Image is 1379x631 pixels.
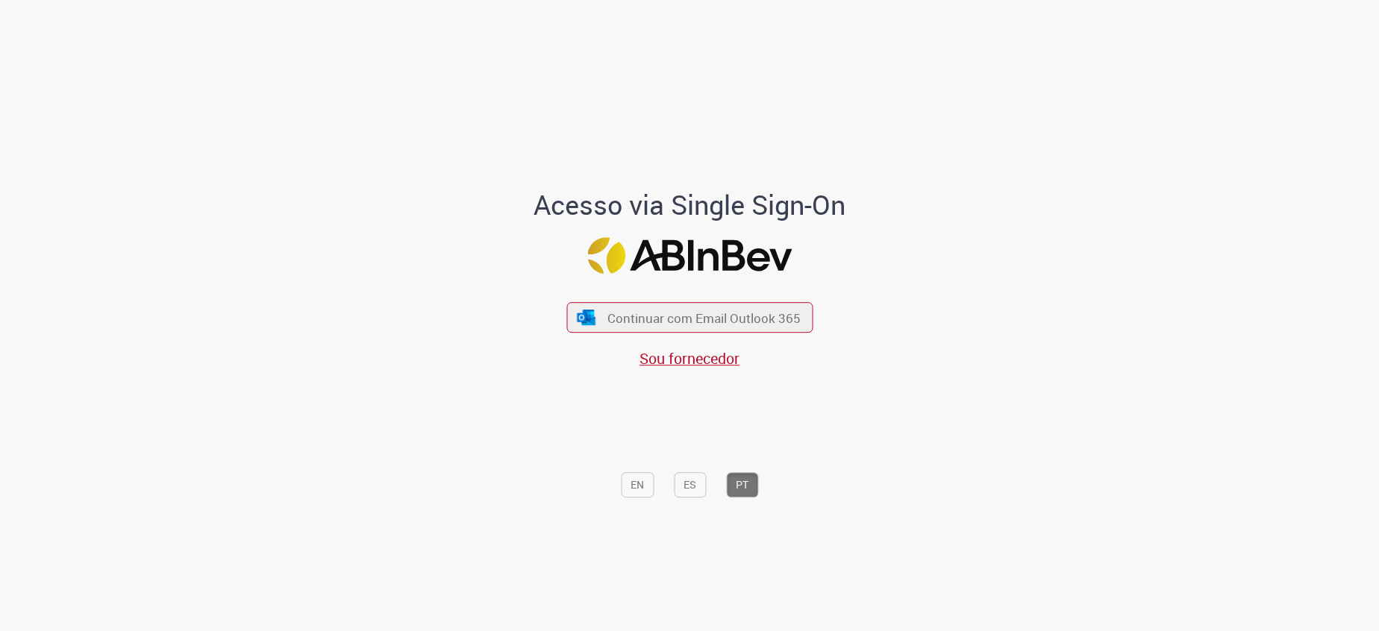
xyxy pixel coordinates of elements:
button: PT [726,472,758,497]
h1: Acesso via Single Sign-On [483,190,897,220]
a: Sou fornecedor [640,348,739,368]
img: Logo ABInBev [587,237,792,274]
button: EN [621,472,654,497]
button: ES [674,472,706,497]
img: ícone Azure/Microsoft 360 [576,310,597,325]
span: Continuar com Email Outlook 365 [607,309,801,326]
button: ícone Azure/Microsoft 360 Continuar com Email Outlook 365 [566,302,813,333]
